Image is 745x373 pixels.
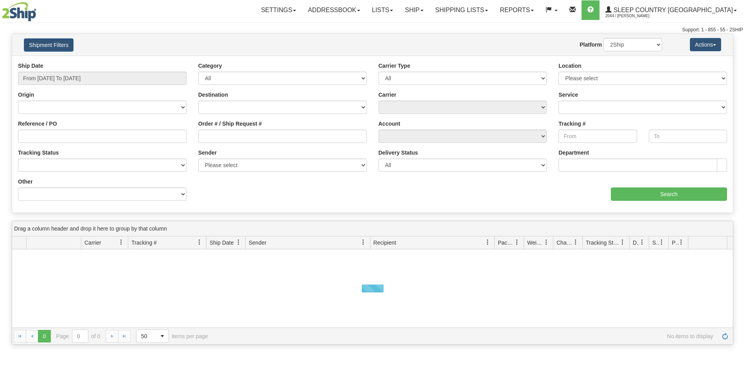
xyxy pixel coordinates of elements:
span: Delivery Status [633,239,639,247]
img: logo2044.jpg [2,2,36,22]
label: Location [558,62,581,70]
label: Category [198,62,222,70]
span: Weight [527,239,544,247]
label: Destination [198,91,228,99]
input: From [558,130,637,143]
span: Packages [498,239,514,247]
span: Page 0 [38,330,50,342]
span: Ship Date [210,239,233,247]
div: Support: 1 - 855 - 55 - 2SHIP [2,27,743,33]
button: Shipment Filters [24,38,74,52]
a: Carrier filter column settings [115,236,128,249]
label: Platform [580,41,602,49]
label: Account [379,120,400,128]
label: Origin [18,91,34,99]
span: items per page [136,330,208,343]
span: Charge [557,239,573,247]
span: Tracking # [131,239,157,247]
div: grid grouping header [12,221,733,236]
span: 2044 / [PERSON_NAME] [605,12,664,20]
button: Actions [690,38,721,51]
label: Carrier [379,91,397,99]
span: Carrier [84,239,101,247]
label: Sender [198,149,217,157]
span: Page sizes drop down [136,330,169,343]
label: Delivery Status [379,149,418,157]
span: Pickup Status [672,239,679,247]
a: Ship [399,0,429,20]
label: Tracking # [558,120,585,128]
label: Tracking Status [18,149,59,157]
a: Recipient filter column settings [481,236,494,249]
a: Shipping lists [429,0,494,20]
a: Ship Date filter column settings [232,236,245,249]
span: select [156,330,169,342]
label: Reference / PO [18,120,57,128]
a: Pickup Status filter column settings [675,236,688,249]
a: Addressbook [302,0,366,20]
a: Tracking Status filter column settings [616,236,629,249]
label: Department [558,149,589,157]
a: Reports [494,0,540,20]
span: Shipment Issues [652,239,659,247]
a: Charge filter column settings [569,236,582,249]
span: Sender [249,239,266,247]
a: Settings [255,0,302,20]
label: Carrier Type [379,62,410,70]
a: Weight filter column settings [540,236,553,249]
span: Recipient [373,239,396,247]
input: Search [611,187,727,201]
a: Shipment Issues filter column settings [655,236,668,249]
a: Sender filter column settings [357,236,370,249]
a: Refresh [719,330,731,342]
span: Tracking Status [586,239,620,247]
span: Page of 0 [56,330,101,343]
input: To [649,130,727,143]
iframe: chat widget [727,146,744,226]
a: Delivery Status filter column settings [635,236,649,249]
a: Tracking # filter column settings [193,236,206,249]
span: Sleep Country [GEOGRAPHIC_DATA] [612,7,733,13]
label: Order # / Ship Request # [198,120,262,128]
a: Packages filter column settings [510,236,524,249]
span: No items to display [219,333,713,339]
label: Other [18,178,32,186]
label: Service [558,91,578,99]
span: 50 [141,332,151,340]
a: Lists [366,0,399,20]
a: Sleep Country [GEOGRAPHIC_DATA] 2044 / [PERSON_NAME] [600,0,743,20]
label: Ship Date [18,62,43,70]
